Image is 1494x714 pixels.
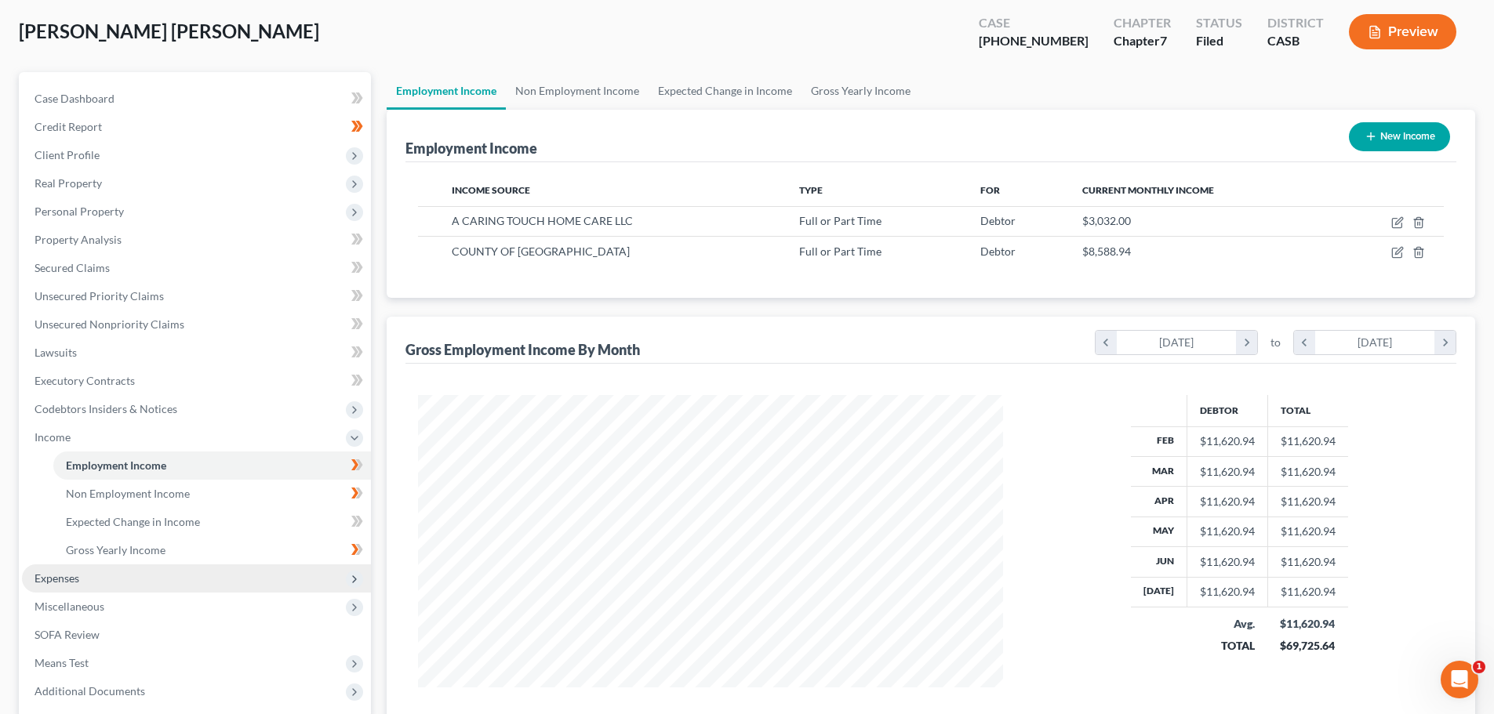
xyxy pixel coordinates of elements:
span: Credit Report [35,120,102,133]
td: $11,620.94 [1267,426,1348,456]
span: Means Test [35,656,89,669]
a: Non Employment Income [53,480,371,508]
div: $11,620.94 [1200,433,1255,449]
a: Property Analysis [22,226,371,254]
a: Lawsuits [22,339,371,367]
a: Non Employment Income [506,72,649,110]
div: $11,620.94 [1200,494,1255,509]
span: Income Source [452,184,530,196]
td: $11,620.94 [1267,516,1348,546]
span: Expenses [35,571,79,585]
span: Case Dashboard [35,92,115,105]
i: chevron_right [1434,331,1456,354]
a: Credit Report [22,113,371,141]
a: SOFA Review [22,621,371,649]
span: Current Monthly Income [1082,184,1214,196]
span: Employment Income [66,458,166,472]
div: $11,620.94 [1200,464,1255,480]
span: Additional Documents [35,684,145,698]
span: Full or Part Time [799,245,881,258]
span: Personal Property [35,205,124,218]
span: Unsecured Nonpriority Claims [35,317,184,331]
a: Gross Yearly Income [53,536,371,564]
span: Lawsuits [35,346,77,359]
div: $11,620.94 [1200,524,1255,539]
a: Unsecured Priority Claims [22,282,371,310]
div: [DATE] [1315,331,1435,354]
th: Jun [1131,547,1187,577]
span: 1 [1473,661,1485,673]
a: Expected Change in Income [53,508,371,536]
span: Debtor [980,214,1016,227]
i: chevron_right [1236,331,1257,354]
div: $11,620.94 [1200,554,1255,570]
a: Secured Claims [22,254,371,282]
th: [DATE] [1131,577,1187,607]
div: TOTAL [1199,638,1255,654]
span: Expected Change in Income [66,515,200,528]
a: Case Dashboard [22,85,371,113]
td: $11,620.94 [1267,487,1348,516]
div: Employment Income [405,139,537,158]
a: Executory Contracts [22,367,371,395]
span: Full or Part Time [799,214,881,227]
span: Property Analysis [35,233,122,246]
span: COUNTY OF [GEOGRAPHIC_DATA] [452,245,630,258]
a: Employment Income [53,451,371,480]
span: $8,588.94 [1082,245,1131,258]
span: Real Property [35,176,102,190]
span: to [1270,335,1281,350]
span: Non Employment Income [66,487,190,500]
th: May [1131,516,1187,546]
span: SOFA Review [35,628,100,641]
span: For [980,184,1000,196]
th: Debtor [1187,395,1267,426]
span: Executory Contracts [35,374,135,387]
a: Expected Change in Income [649,72,802,110]
div: Case [979,14,1089,32]
span: Client Profile [35,148,100,161]
span: Secured Claims [35,261,110,274]
button: New Income [1349,122,1450,151]
div: Chapter [1114,14,1171,32]
a: Gross Yearly Income [802,72,920,110]
span: $3,032.00 [1082,214,1131,227]
span: Debtor [980,245,1016,258]
iframe: Intercom live chat [1441,661,1478,698]
span: Codebtors Insiders & Notices [35,402,177,415]
a: Unsecured Nonpriority Claims [22,310,371,339]
td: $11,620.94 [1267,456,1348,486]
span: Unsecured Priority Claims [35,289,164,303]
div: CASB [1267,32,1324,50]
button: Preview [1349,14,1456,49]
span: Gross Yearly Income [66,543,165,556]
a: Employment Income [387,72,506,110]
span: A CARING TOUCH HOME CARE LLC [452,214,633,227]
div: Filed [1196,32,1242,50]
th: Total [1267,395,1348,426]
div: Status [1196,14,1242,32]
div: Gross Employment Income By Month [405,340,640,359]
span: 7 [1160,33,1167,48]
th: Feb [1131,426,1187,456]
div: Avg. [1199,616,1255,632]
span: Miscellaneous [35,600,104,613]
div: District [1267,14,1324,32]
i: chevron_left [1096,331,1117,354]
div: [PHONE_NUMBER] [979,32,1089,50]
div: $69,725.64 [1280,638,1336,654]
div: $11,620.94 [1280,616,1336,632]
div: $11,620.94 [1200,584,1255,600]
span: Income [35,430,71,444]
span: Type [799,184,823,196]
th: Mar [1131,456,1187,486]
div: [DATE] [1117,331,1237,354]
span: [PERSON_NAME] [PERSON_NAME] [19,20,319,42]
div: Chapter [1114,32,1171,50]
i: chevron_left [1294,331,1315,354]
td: $11,620.94 [1267,577,1348,607]
td: $11,620.94 [1267,547,1348,577]
th: Apr [1131,487,1187,516]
